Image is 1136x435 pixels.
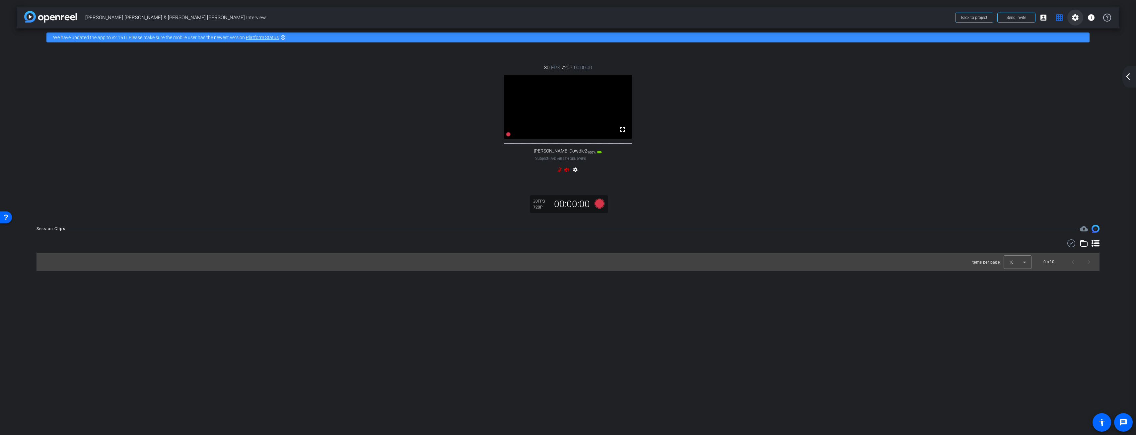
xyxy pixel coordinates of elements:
mat-icon: info [1087,14,1095,22]
span: [PERSON_NAME] [PERSON_NAME] & [PERSON_NAME] [PERSON_NAME] Interview [85,11,951,24]
span: [PERSON_NAME] Dowdle2 [534,148,587,154]
a: Platform Status [246,35,279,40]
span: Destinations for your clips [1080,225,1088,233]
mat-icon: cloud_upload [1080,225,1088,233]
span: Send invite [1007,15,1026,20]
img: app-logo [24,11,77,23]
mat-icon: settings [571,167,579,175]
span: Back to project [961,15,987,20]
div: Items per page: [971,259,1001,266]
div: Session Clips [36,225,65,232]
span: 720P [561,64,572,71]
span: - [548,156,549,161]
mat-icon: settings [1071,14,1079,22]
span: 00:00:00 [574,64,592,71]
div: 0 of 0 [1043,259,1054,265]
span: FPS [551,64,560,71]
div: 30 [533,199,550,204]
button: Back to project [955,13,993,23]
span: iPad Air 5th Gen (WiFi) [549,157,586,160]
mat-icon: grid_on [1055,14,1063,22]
img: Session clips [1092,225,1100,233]
button: Next page [1081,254,1097,270]
div: 00:00:00 [550,199,594,210]
mat-icon: account_box [1039,14,1047,22]
button: Send invite [997,13,1035,23]
div: 720P [533,205,550,210]
button: Previous page [1065,254,1081,270]
mat-icon: accessibility [1098,418,1106,426]
span: 30 [544,64,549,71]
span: 100% [587,151,596,154]
span: FPS [538,199,545,204]
div: We have updated the app to v2.15.0. Please make sure the mobile user has the newest version. [46,32,1090,42]
mat-icon: message [1119,418,1127,426]
mat-icon: arrow_back_ios_new [1124,73,1132,81]
mat-icon: fullscreen [618,125,626,133]
mat-icon: battery_std [597,150,602,155]
mat-icon: highlight_off [280,35,286,40]
span: Subject [535,155,586,161]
